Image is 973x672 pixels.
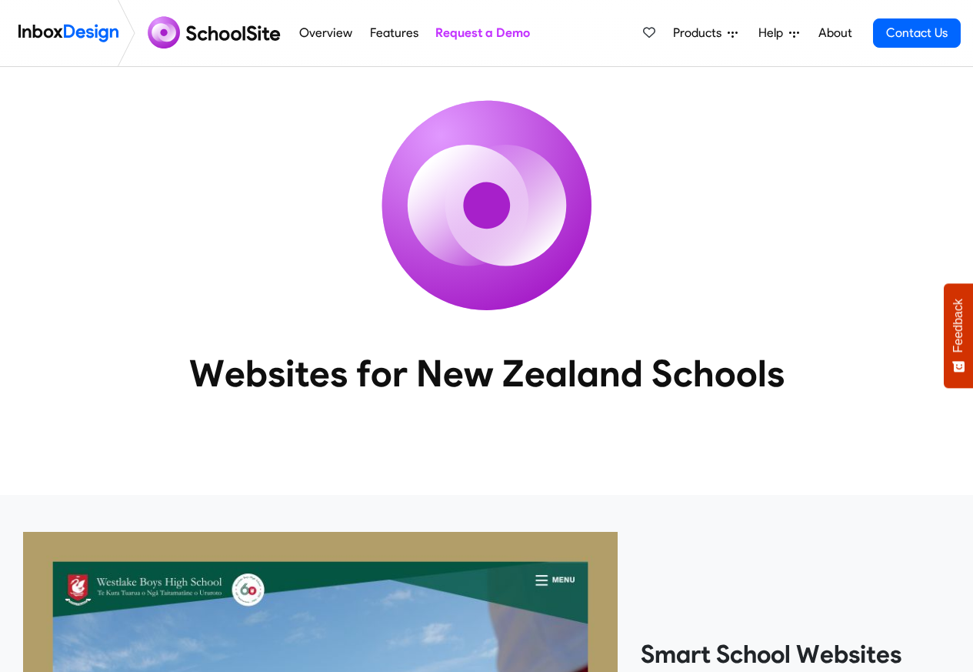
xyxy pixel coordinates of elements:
[348,67,625,344] img: icon_schoolsite.svg
[752,18,805,48] a: Help
[944,283,973,388] button: Feedback - Show survey
[641,639,950,670] heading: Smart School Websites
[365,18,422,48] a: Features
[814,18,856,48] a: About
[142,15,291,52] img: schoolsite logo
[431,18,534,48] a: Request a Demo
[951,299,965,353] span: Feedback
[758,24,789,42] span: Help
[873,18,961,48] a: Contact Us
[667,18,744,48] a: Products
[122,350,852,396] heading: Websites for New Zealand Schools
[673,24,728,42] span: Products
[295,18,357,48] a: Overview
